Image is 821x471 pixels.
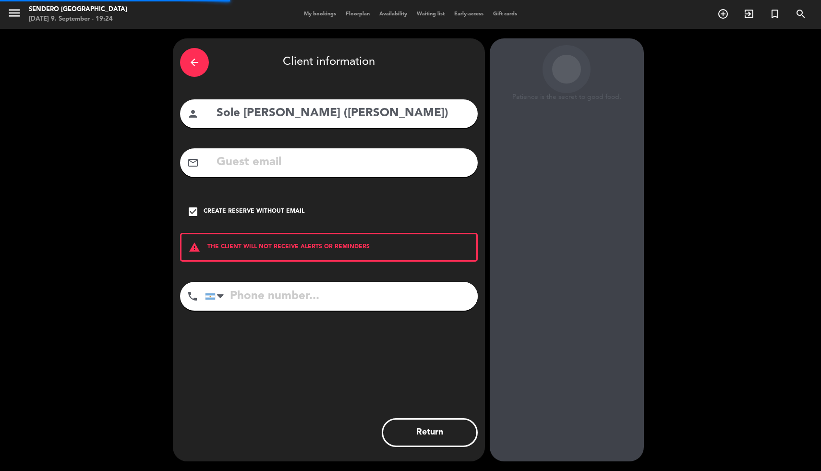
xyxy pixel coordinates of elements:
[7,6,22,20] i: menu
[743,8,755,20] i: exit_to_app
[299,12,341,17] span: My bookings
[7,6,22,24] button: menu
[205,282,228,310] div: Argentina: +54
[189,57,200,68] i: arrow_back
[717,8,729,20] i: add_circle_outline
[181,242,207,253] i: warning
[187,108,199,120] i: person
[29,14,127,24] div: [DATE] 9. September - 19:24
[449,12,488,17] span: Early-access
[216,104,471,123] input: Guest Name
[205,282,478,311] input: Phone number...
[29,5,127,14] div: Sendero [GEOGRAPHIC_DATA]
[341,12,374,17] span: Floorplan
[180,46,478,79] div: Client information
[204,207,304,217] div: Create reserve without email
[795,8,807,20] i: search
[382,418,478,447] button: Return
[374,12,412,17] span: Availability
[187,206,199,217] i: check_box
[412,12,449,17] span: Waiting list
[216,153,471,172] input: Guest email
[180,233,478,262] div: THE CLIENT WILL NOT RECEIVE ALERTS OR REMINDERS
[769,8,781,20] i: turned_in_not
[187,290,198,302] i: phone
[187,157,199,169] i: mail_outline
[490,93,644,101] div: Patience is the secret to good food.
[488,12,522,17] span: Gift cards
